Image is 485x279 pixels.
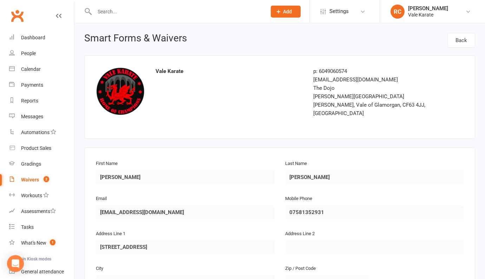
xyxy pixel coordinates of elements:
[9,93,74,109] a: Reports
[9,109,74,125] a: Messages
[92,7,262,16] input: Search...
[313,92,429,101] div: [PERSON_NAME][GEOGRAPHIC_DATA]
[391,5,405,19] div: RC
[408,5,448,12] div: [PERSON_NAME]
[21,145,51,151] div: Product Sales
[313,101,429,118] div: [PERSON_NAME], Vale of Glamorgan, CF63 4JJ, [GEOGRAPHIC_DATA]
[9,235,74,251] a: What's New1
[313,75,429,84] div: [EMAIL_ADDRESS][DOMAIN_NAME]
[285,160,307,167] label: Last Name
[9,30,74,46] a: Dashboard
[9,156,74,172] a: Gradings
[21,224,34,230] div: Tasks
[96,160,118,167] label: First Name
[313,84,429,92] div: The Dojo
[21,114,43,119] div: Messages
[9,61,74,77] a: Calendar
[283,9,292,14] span: Add
[9,140,74,156] a: Product Sales
[21,51,36,56] div: People
[313,67,429,75] div: p: 6049060574
[96,195,107,202] label: Email
[408,12,448,18] div: Vale Karate
[21,82,43,88] div: Payments
[271,6,301,18] button: Add
[9,77,74,93] a: Payments
[7,255,24,272] div: Open Intercom Messenger
[447,33,475,48] a: Back
[96,67,145,115] img: logo.png
[21,177,39,182] div: Waivers
[285,195,312,202] label: Mobile Phone
[96,230,125,238] label: Address Line 1
[9,46,74,61] a: People
[21,161,41,167] div: Gradings
[329,4,349,19] span: Settings
[50,239,55,245] span: 1
[285,265,316,272] label: Zip / Post Code
[21,240,46,246] div: What's New
[9,188,74,204] a: Workouts
[84,33,187,46] h1: Smart Forms & Waivers
[21,193,42,198] div: Workouts
[21,35,45,40] div: Dashboard
[9,219,74,235] a: Tasks
[44,176,49,182] span: 2
[96,265,103,272] label: City
[21,66,41,72] div: Calendar
[8,7,26,25] a: Clubworx
[9,172,74,188] a: Waivers 2
[21,208,56,214] div: Assessments
[9,204,74,219] a: Assessments
[21,129,50,135] div: Automations
[285,230,315,238] label: Address Line 2
[21,98,38,104] div: Reports
[156,68,183,74] strong: Vale Karate
[21,269,64,274] div: General attendance
[9,125,74,140] a: Automations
